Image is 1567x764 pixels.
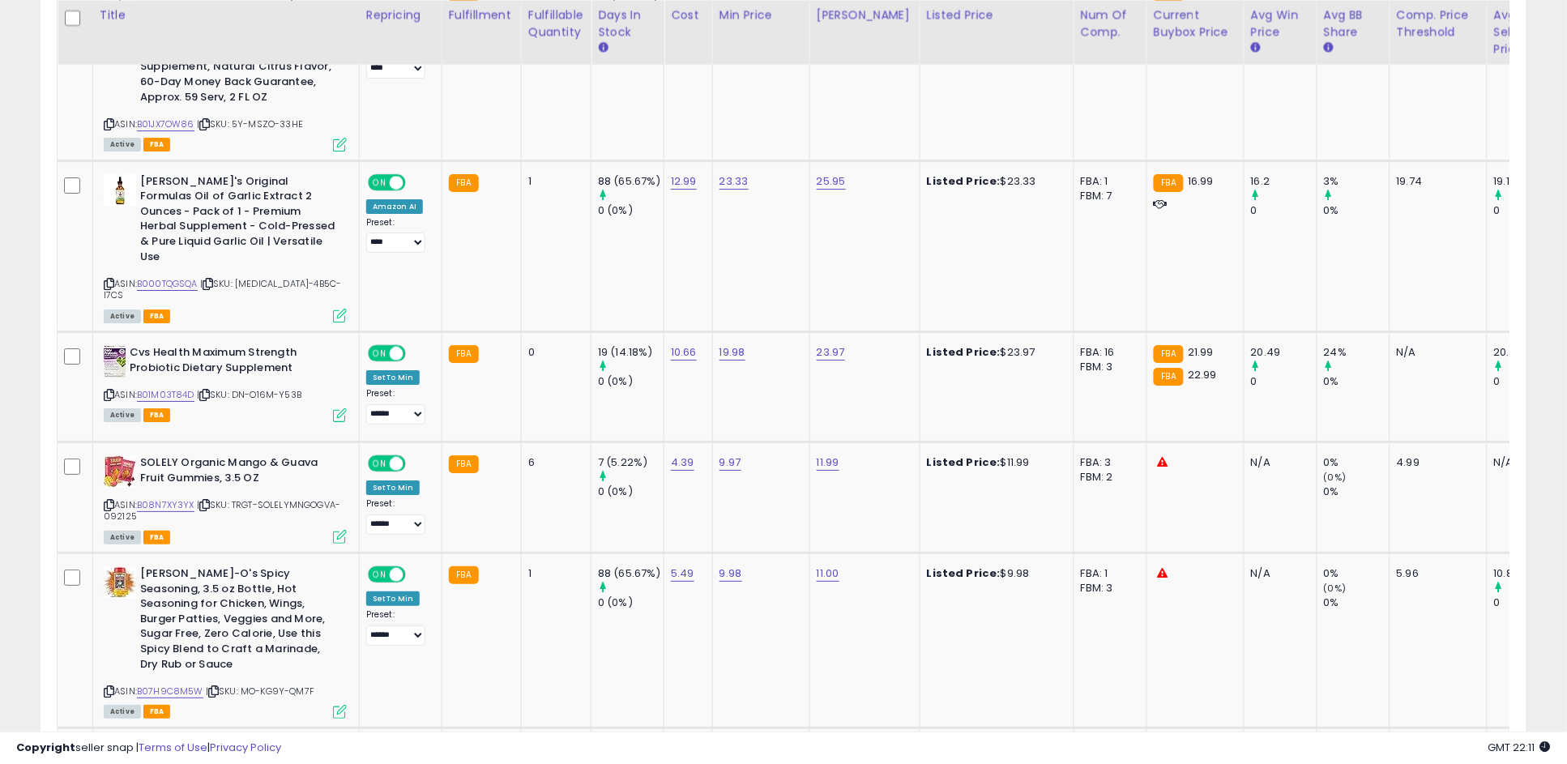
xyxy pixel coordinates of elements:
img: 31of3py3FcL._SL40_.jpg [104,174,136,207]
b: [PERSON_NAME]'s Original Formulas Oil of Garlic Extract 2 Ounces - Pack of 1 - Premium Herbal Sup... [140,174,337,268]
div: Avg Win Price [1251,6,1310,41]
div: Amazon AI [366,199,423,214]
div: FBA: 16 [1081,345,1134,360]
small: FBA [449,345,479,363]
div: 88 (65.67%) [598,566,664,581]
small: FBA [449,566,479,584]
div: 0 [1494,595,1560,610]
div: Avg Selling Price [1494,6,1553,58]
div: N/A [1251,566,1304,581]
small: FBA [1154,345,1184,363]
div: 88 (65.67%) [598,174,664,189]
span: 2025-10-13 22:11 GMT [1488,740,1551,755]
div: 3% [1324,174,1390,189]
small: Avg Win Price. [1251,41,1261,55]
div: 0 [528,345,579,360]
strong: Copyright [16,740,75,755]
b: [PERSON_NAME]-O's Spicy Seasoning, 3.5 oz Bottle, Hot Seasoning for Chicken, Wings, Burger Pattie... [140,566,337,676]
div: 0 [1251,374,1317,389]
div: 0 (0%) [598,484,664,499]
small: (0%) [1324,471,1347,484]
a: Privacy Policy [210,740,281,755]
span: All listings currently available for purchase on Amazon [104,705,141,719]
span: OFF [403,347,429,361]
div: Preset: [366,609,429,645]
b: Listed Price: [927,173,1001,189]
div: Comp. Price Threshold [1397,6,1480,41]
div: Fulfillable Quantity [528,6,584,41]
div: FBA: 1 [1081,566,1134,581]
div: FBM: 7 [1081,189,1134,203]
span: | SKU: DN-O16M-Y53B [197,388,301,401]
div: 4.99 [1397,455,1475,470]
div: $23.97 [927,345,1061,360]
div: 0% [1324,566,1390,581]
div: Current Buybox Price [1154,6,1237,41]
div: 7 (5.22%) [598,455,664,470]
a: 23.33 [719,173,749,190]
span: ON [369,457,390,471]
a: 5.49 [671,566,694,582]
div: 0 (0%) [598,203,664,218]
span: OFF [403,175,429,189]
div: Preset: [366,217,429,253]
span: OFF [403,457,429,471]
small: (0%) [1324,582,1347,595]
span: All listings currently available for purchase on Amazon [104,309,141,323]
span: | SKU: MO-KG9Y-QM7F [206,685,314,698]
a: B000TQGSQA [137,277,198,291]
a: 25.95 [817,173,846,190]
a: 4.39 [671,455,694,471]
div: 0% [1324,484,1390,499]
span: FBA [143,531,171,544]
div: 20.49 [1251,345,1317,360]
div: N/A [1494,455,1548,470]
span: All listings currently available for purchase on Amazon [104,138,141,152]
div: 19.11 [1494,174,1560,189]
div: 16.2 [1251,174,1317,189]
a: B01JX7OW86 [137,117,194,131]
div: $9.98 [927,566,1061,581]
div: 0 (0%) [598,595,664,610]
a: 23.97 [817,344,845,361]
small: FBA [449,174,479,192]
span: FBA [143,309,171,323]
a: 11.99 [817,455,839,471]
div: N/A [1251,455,1304,470]
div: FBA: 3 [1081,455,1134,470]
div: Listed Price [927,6,1067,23]
div: Set To Min [366,370,421,385]
div: 6 [528,455,579,470]
div: FBA: 1 [1081,174,1134,189]
div: 20.42 [1494,345,1560,360]
div: Days In Stock [598,6,657,41]
span: All listings currently available for purchase on Amazon [104,531,141,544]
a: B08N7XY3YX [137,498,194,512]
b: SOLELY Organic Mango & Guava Fruit Gummies, 3.5 OZ [140,455,337,489]
div: Set To Min [366,591,421,606]
small: FBA [449,455,479,473]
a: 9.97 [719,455,741,471]
div: [PERSON_NAME] [817,6,913,23]
div: FBM: 2 [1081,470,1134,484]
small: Avg BB Share. [1324,41,1334,55]
a: 12.99 [671,173,697,190]
div: FBM: 3 [1081,581,1134,595]
div: 5.96 [1397,566,1475,581]
a: 10.66 [671,344,697,361]
div: Title [100,6,352,23]
div: FBM: 3 [1081,360,1134,374]
div: 1 [528,566,579,581]
div: 24% [1324,345,1390,360]
a: B01M03T84D [137,388,194,402]
div: 0% [1324,595,1390,610]
span: FBA [143,408,171,422]
div: Cost [671,6,706,23]
b: Cvs Health Maximum Strength Probiotic Dietary Supplement [130,345,327,379]
div: ASIN: [104,455,347,542]
span: ON [369,175,390,189]
a: Terms of Use [139,740,207,755]
div: 0 [1251,203,1317,218]
div: Preset: [366,498,429,534]
span: FBA [143,138,171,152]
